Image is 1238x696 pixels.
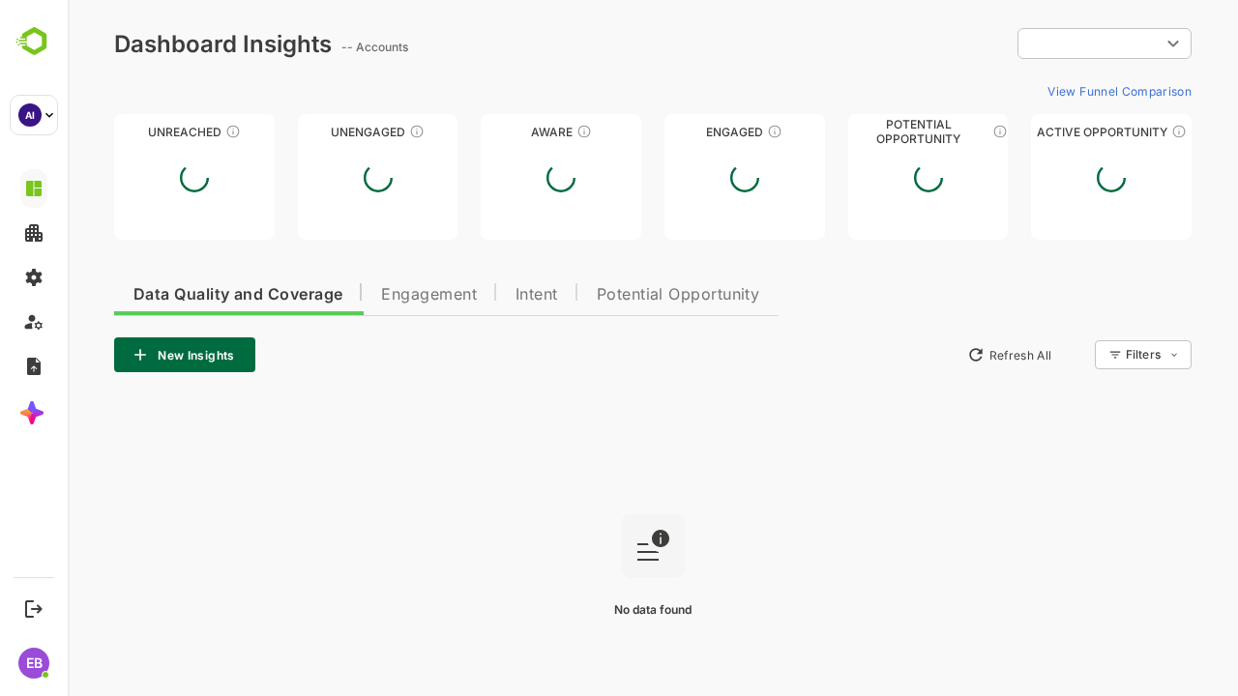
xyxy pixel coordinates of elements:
div: Engaged [597,125,757,139]
button: Refresh All [891,339,992,370]
div: ​ [950,26,1124,61]
div: Aware [413,125,574,139]
button: Logout [20,595,46,622]
div: Potential Opportunity [781,125,941,139]
button: View Funnel Comparison [972,75,1124,106]
span: Intent [448,287,490,303]
div: These accounts are warm, further nurturing would qualify them to MQAs [699,124,715,139]
button: New Insights [46,337,188,372]
div: Active Opportunity [963,125,1124,139]
span: Data Quality and Coverage [66,287,275,303]
div: Dashboard Insights [46,30,264,58]
div: These accounts have open opportunities which might be at any of the Sales Stages [1104,124,1119,139]
div: These accounts have just entered the buying cycle and need further nurturing [509,124,524,139]
div: Unreached [46,125,207,139]
div: These accounts have not been engaged with for a defined time period [158,124,173,139]
div: EB [18,648,49,679]
div: These accounts are MQAs and can be passed on to Inside Sales [925,124,940,139]
img: BambooboxLogoMark.f1c84d78b4c51b1a7b5f700c9845e183.svg [10,23,59,60]
div: These accounts have not shown enough engagement and need nurturing [341,124,357,139]
div: Filters [1058,347,1093,362]
ag: -- Accounts [274,40,346,54]
span: No data found [546,602,624,617]
span: Engagement [313,287,409,303]
div: Filters [1056,337,1124,372]
span: Potential Opportunity [529,287,693,303]
div: AI [18,103,42,127]
div: Unengaged [230,125,391,139]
